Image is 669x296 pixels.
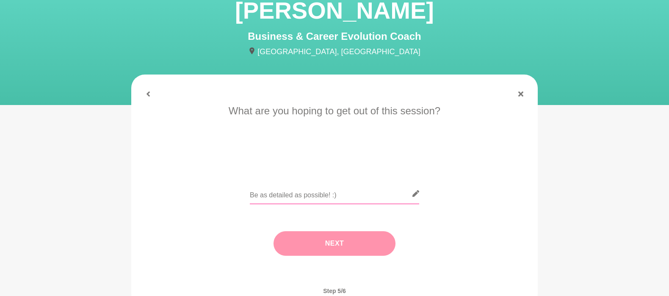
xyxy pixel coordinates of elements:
[131,46,538,58] p: [GEOGRAPHIC_DATA], [GEOGRAPHIC_DATA]
[143,103,526,119] p: What are you hoping to get out of this session?
[250,183,419,204] input: Be as detailed as possible! :)
[131,30,538,43] h4: Business & Career Evolution Coach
